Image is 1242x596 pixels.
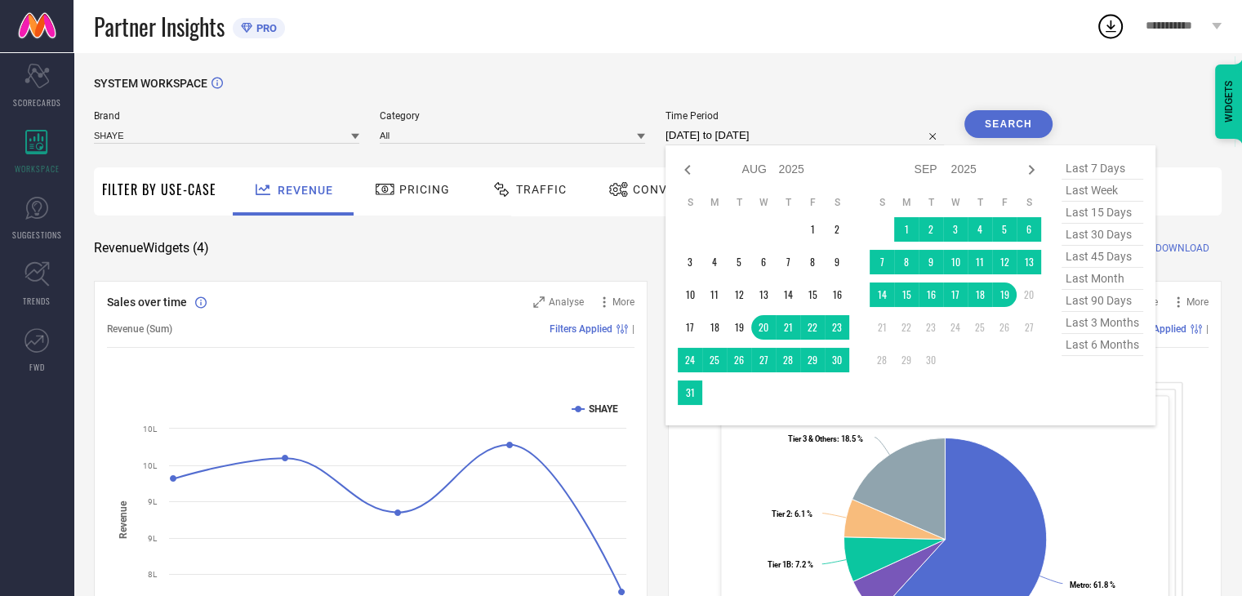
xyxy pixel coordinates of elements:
[943,315,968,340] td: Wed Sep 24 2025
[612,296,634,308] span: More
[1022,160,1041,180] div: Next month
[825,315,849,340] td: Sat Aug 23 2025
[666,110,944,122] span: Time Period
[1062,246,1143,268] span: last 45 days
[870,282,894,307] td: Sun Sep 14 2025
[870,348,894,372] td: Sun Sep 28 2025
[870,250,894,274] td: Sun Sep 07 2025
[751,196,776,209] th: Wednesday
[678,160,697,180] div: Previous month
[825,196,849,209] th: Saturday
[678,315,702,340] td: Sun Aug 17 2025
[549,296,584,308] span: Analyse
[800,315,825,340] td: Fri Aug 22 2025
[825,217,849,242] td: Sat Aug 02 2025
[776,282,800,307] td: Thu Aug 14 2025
[992,282,1017,307] td: Fri Sep 19 2025
[29,361,45,373] span: FWD
[1017,315,1041,340] td: Sat Sep 27 2025
[788,434,863,443] text: : 18.5 %
[727,348,751,372] td: Tue Aug 26 2025
[894,348,919,372] td: Mon Sep 29 2025
[894,196,919,209] th: Monday
[751,348,776,372] td: Wed Aug 27 2025
[919,250,943,274] td: Tue Sep 09 2025
[633,183,712,196] span: Conversion
[943,217,968,242] td: Wed Sep 03 2025
[919,196,943,209] th: Tuesday
[702,348,727,372] td: Mon Aug 25 2025
[1062,202,1143,224] span: last 15 days
[1155,240,1209,256] span: DOWNLOAD
[751,250,776,274] td: Wed Aug 06 2025
[992,250,1017,274] td: Fri Sep 12 2025
[968,282,992,307] td: Thu Sep 18 2025
[1017,282,1041,307] td: Sat Sep 20 2025
[1017,217,1041,242] td: Sat Sep 06 2025
[666,126,944,145] input: Select time period
[1062,290,1143,312] span: last 90 days
[550,323,612,335] span: Filters Applied
[678,282,702,307] td: Sun Aug 10 2025
[516,183,567,196] span: Traffic
[678,250,702,274] td: Sun Aug 03 2025
[870,196,894,209] th: Sunday
[870,315,894,340] td: Sun Sep 21 2025
[1062,158,1143,180] span: last 7 days
[800,250,825,274] td: Fri Aug 08 2025
[399,183,450,196] span: Pricing
[1062,312,1143,334] span: last 3 months
[919,282,943,307] td: Tue Sep 16 2025
[143,461,158,470] text: 10L
[1096,11,1125,41] div: Open download list
[148,497,158,506] text: 9L
[702,282,727,307] td: Mon Aug 11 2025
[800,282,825,307] td: Fri Aug 15 2025
[825,250,849,274] td: Sat Aug 09 2025
[772,509,790,518] tspan: Tier 2
[776,250,800,274] td: Thu Aug 07 2025
[968,250,992,274] td: Thu Sep 11 2025
[23,295,51,307] span: TRENDS
[968,217,992,242] td: Thu Sep 04 2025
[1062,224,1143,246] span: last 30 days
[118,500,129,538] tspan: Revenue
[727,196,751,209] th: Tuesday
[1017,196,1041,209] th: Saturday
[992,196,1017,209] th: Friday
[1062,334,1143,356] span: last 6 months
[894,250,919,274] td: Mon Sep 08 2025
[968,315,992,340] td: Thu Sep 25 2025
[702,250,727,274] td: Mon Aug 04 2025
[252,22,277,34] span: PRO
[919,315,943,340] td: Tue Sep 23 2025
[678,380,702,405] td: Sun Aug 31 2025
[107,323,172,335] span: Revenue (Sum)
[964,110,1053,138] button: Search
[727,315,751,340] td: Tue Aug 19 2025
[15,162,60,175] span: WORKSPACE
[1186,296,1209,308] span: More
[943,282,968,307] td: Wed Sep 17 2025
[772,509,812,518] text: : 6.1 %
[107,296,187,309] span: Sales over time
[992,315,1017,340] td: Fri Sep 26 2025
[767,560,790,569] tspan: Tier 1B
[94,240,209,256] span: Revenue Widgets ( 4 )
[800,217,825,242] td: Fri Aug 01 2025
[727,282,751,307] td: Tue Aug 12 2025
[943,250,968,274] td: Wed Sep 10 2025
[751,282,776,307] td: Wed Aug 13 2025
[776,196,800,209] th: Thursday
[1062,180,1143,202] span: last week
[751,315,776,340] td: Wed Aug 20 2025
[767,560,812,569] text: : 7.2 %
[148,534,158,543] text: 9L
[919,348,943,372] td: Tue Sep 30 2025
[943,196,968,209] th: Wednesday
[702,315,727,340] td: Mon Aug 18 2025
[13,96,61,109] span: SCORECARDS
[788,434,837,443] tspan: Tier 3 & Others
[776,315,800,340] td: Thu Aug 21 2025
[94,10,225,43] span: Partner Insights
